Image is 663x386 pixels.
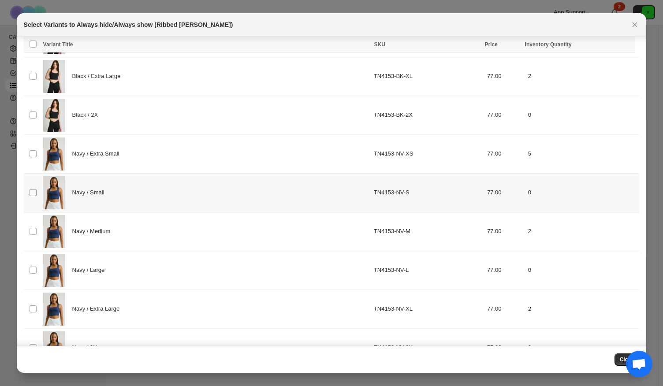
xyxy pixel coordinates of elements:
td: 77.00 [484,289,525,328]
span: Navy / Medium [72,227,115,236]
span: Black / 2X [72,111,103,119]
td: 77.00 [484,328,525,367]
td: TN4153-NV-2X [371,328,484,367]
img: TN4153_BK_011725_YOS_FW25_SPSU25_3326.jpg [43,99,65,132]
img: TN4153-NV_YOS_SPRING-WINTER_24_ECOMM_1098.jpg [43,293,65,326]
td: TN4153-BK-XL [371,57,484,96]
h2: Select Variants to Always hide/Always show (Ribbed [PERSON_NAME]) [24,20,233,29]
button: Close [629,19,641,31]
td: TN4153-NV-XS [371,134,484,173]
td: TN4153-NV-XL [371,289,484,328]
td: 77.00 [484,57,525,96]
img: TN4153-NV_YOS_SPRING-WINTER_24_ECOMM_1098.jpg [43,331,65,364]
td: 5 [525,134,640,173]
td: 0 [525,251,640,289]
td: 2 [525,289,640,328]
img: TN4153-NV_YOS_SPRING-WINTER_24_ECOMM_1098.jpg [43,215,65,248]
span: Close [620,356,634,363]
td: 2 [525,57,640,96]
td: 77.00 [484,134,525,173]
td: 77.00 [484,96,525,134]
div: Open chat [626,351,652,377]
img: TN4153-NV_YOS_SPRING-WINTER_24_ECOMM_1098.jpg [43,137,65,171]
img: TN4153_BK_011725_YOS_FW25_SPSU25_3326.jpg [43,60,65,93]
td: TN4153-NV-M [371,212,484,251]
span: SKU [374,41,385,48]
span: Variant Title [43,41,73,48]
span: Navy / Large [72,266,110,275]
td: 2 [525,212,640,251]
td: 0 [525,96,640,134]
td: 77.00 [484,251,525,289]
td: 77.00 [484,212,525,251]
td: 0 [525,173,640,212]
td: TN4153-NV-L [371,251,484,289]
span: Price [485,41,498,48]
img: TN4153-NV_YOS_SPRING-WINTER_24_ECOMM_1098.jpg [43,254,65,287]
span: Navy / 2X [72,343,102,352]
td: 0 [525,328,640,367]
td: 77.00 [484,173,525,212]
button: Close [615,353,640,366]
span: Navy / Small [72,188,109,197]
img: TN4153-NV_YOS_SPRING-WINTER_24_ECOMM_1098.jpg [43,176,65,209]
td: TN4153-NV-S [371,173,484,212]
td: TN4153-BK-2X [371,96,484,134]
span: Inventory Quantity [525,41,572,48]
span: Navy / Extra Small [72,149,124,158]
span: Navy / Extra Large [72,304,125,313]
span: Black / Extra Large [72,72,126,81]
